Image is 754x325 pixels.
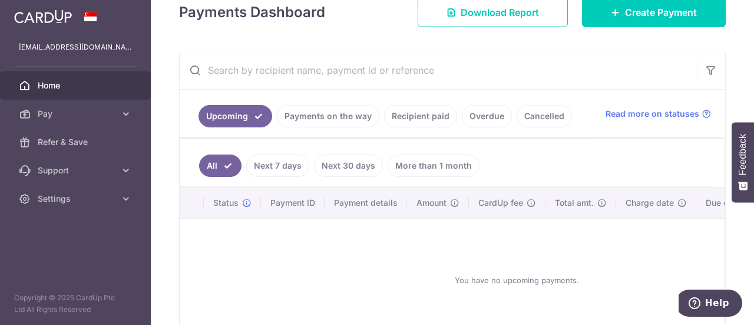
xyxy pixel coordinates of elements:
input: Search by recipient name, payment id or reference [180,51,697,89]
span: Read more on statuses [606,108,699,120]
span: Amount [416,197,447,209]
th: Payment ID [261,188,325,218]
iframe: Opens a widget where you can find more information [679,290,742,319]
a: Next 7 days [246,155,309,177]
span: CardUp fee [478,197,523,209]
span: Settings [38,193,115,205]
span: Support [38,165,115,176]
p: [EMAIL_ADDRESS][DOMAIN_NAME] [19,41,132,53]
span: Due date [706,197,741,209]
a: Overdue [462,105,512,127]
span: Feedback [738,134,748,175]
span: Charge date [626,197,674,209]
span: Status [213,197,239,209]
span: Pay [38,108,115,120]
a: Upcoming [199,105,272,127]
a: All [199,155,242,177]
span: Refer & Save [38,136,115,148]
span: Total amt. [555,197,594,209]
a: Recipient paid [384,105,457,127]
th: Payment details [325,188,407,218]
button: Feedback - Show survey [732,122,754,202]
a: Read more on statuses [606,108,711,120]
a: Cancelled [517,105,572,127]
span: Download Report [461,5,539,19]
span: Create Payment [625,5,697,19]
a: Next 30 days [314,155,383,177]
a: Payments on the way [277,105,379,127]
span: Home [38,80,115,91]
h4: Payments Dashboard [179,2,325,23]
img: CardUp [14,9,72,24]
a: More than 1 month [388,155,479,177]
